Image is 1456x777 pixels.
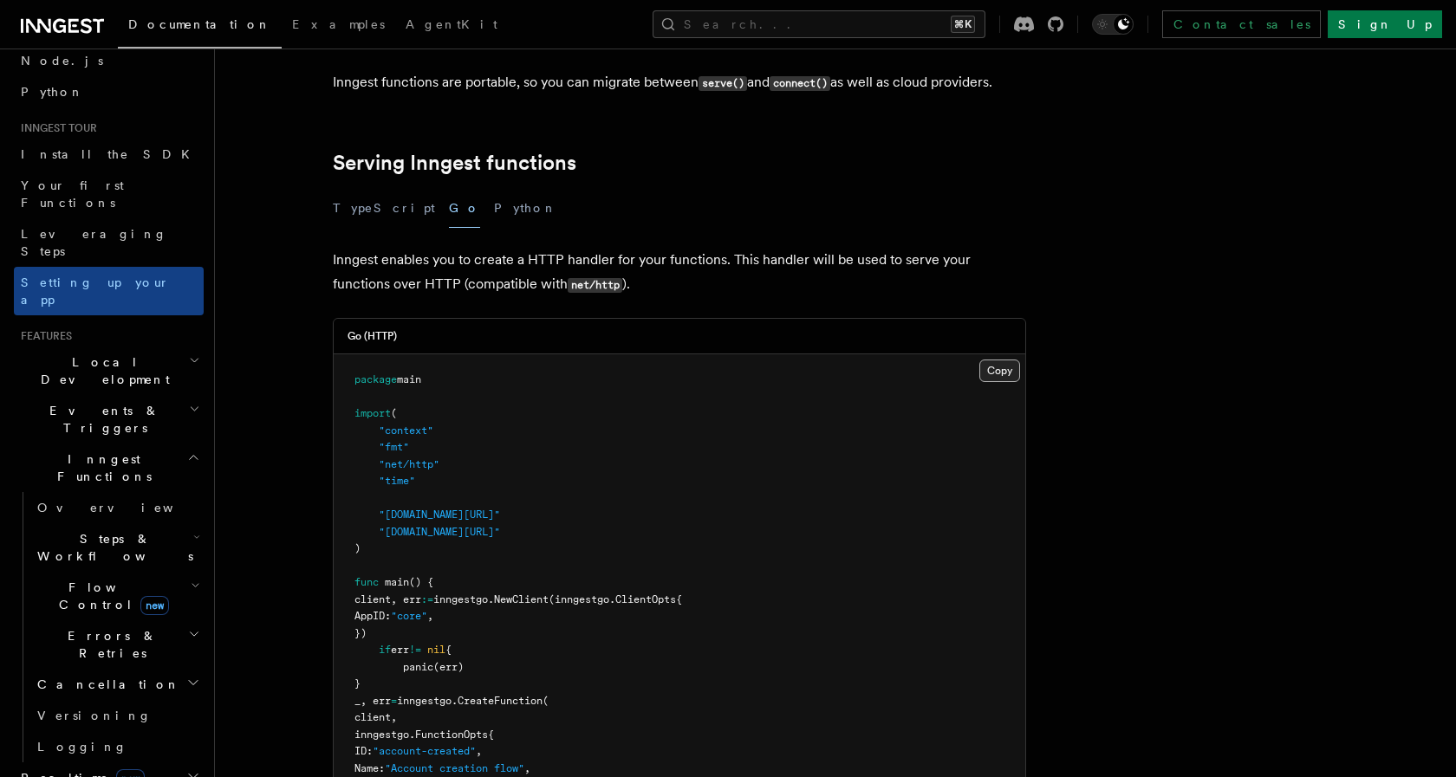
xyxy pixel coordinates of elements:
[30,530,193,565] span: Steps & Workflows
[979,359,1020,382] button: Copy
[14,346,204,395] button: Local Development
[379,458,439,470] span: "net/http"
[14,218,204,267] a: Leveraging Steps
[391,407,397,419] span: (
[333,151,576,175] a: Serving Inngest functions
[354,610,391,622] span: AppID:
[354,593,421,605] span: client, err
[494,189,557,228] button: Python
[14,267,204,315] a: Setting up your app
[409,644,421,656] span: !=
[770,76,830,91] code: connect()
[21,85,84,99] span: Python
[421,593,433,605] span: :=
[333,189,435,228] button: TypeScript
[354,542,361,554] span: )
[118,5,282,49] a: Documentation
[373,745,476,757] span: "account-created"
[14,170,204,218] a: Your first Functions
[427,644,445,656] span: nil
[433,593,494,605] span: inngestgo.
[282,5,395,47] a: Examples
[458,695,543,707] span: CreateFunction
[449,189,480,228] button: Go
[348,329,397,343] h3: Go (HTTP)
[354,627,367,639] span: })
[1328,10,1442,38] a: Sign Up
[433,661,464,673] span: (err)
[14,402,189,437] span: Events & Triggers
[14,121,97,135] span: Inngest tour
[379,424,433,437] span: "context"
[140,596,169,615] span: new
[354,762,385,774] span: Name:
[427,610,433,622] span: ,
[30,492,204,523] a: Overview
[1092,14,1134,35] button: Toggle dark mode
[543,695,549,707] span: (
[30,731,204,762] a: Logging
[653,10,985,38] button: Search...⌘K
[37,740,127,754] span: Logging
[30,700,204,731] a: Versioning
[30,669,204,700] button: Cancellation
[391,695,397,707] span: =
[395,5,508,47] a: AgentKit
[21,227,167,258] span: Leveraging Steps
[445,644,452,656] span: {
[14,353,189,388] span: Local Development
[21,275,170,307] span: Setting up your app
[379,526,500,538] span: "[DOMAIN_NAME][URL]"
[354,576,379,588] span: func
[14,139,204,170] a: Install the SDK
[379,475,415,487] span: "time"
[354,711,397,723] span: client,
[951,16,975,33] kbd: ⌘K
[30,627,188,662] span: Errors & Retries
[524,762,530,774] span: ,
[379,508,500,521] span: "[DOMAIN_NAME][URL]"
[385,576,409,588] span: main
[333,70,1026,95] p: Inngest functions are portable, so you can migrate between and as well as cloud providers.
[14,329,72,343] span: Features
[14,395,204,444] button: Events & Triggers
[379,441,409,453] span: "fmt"
[333,248,1026,297] p: Inngest enables you to create a HTTP handler for your functions. This handler will be used to ser...
[568,278,622,293] code: net/http
[1162,10,1321,38] a: Contact sales
[494,593,549,605] span: NewClient
[14,450,187,485] span: Inngest Functions
[354,677,361,690] span: }
[21,147,200,161] span: Install the SDK
[354,745,373,757] span: ID:
[409,576,433,588] span: () {
[21,178,124,210] span: Your first Functions
[699,76,747,91] code: serve()
[30,676,180,693] span: Cancellation
[397,373,421,385] span: main
[37,709,152,722] span: Versioning
[14,76,204,107] a: Python
[128,17,271,31] span: Documentation
[354,728,494,741] span: inngestgo.FunctionOpts{
[476,745,482,757] span: ,
[30,572,204,620] button: Flow Controlnew
[30,620,204,669] button: Errors & Retries
[385,762,524,774] span: "Account creation flow"
[391,644,409,656] span: err
[21,54,103,68] span: Node.js
[14,492,204,762] div: Inngest Functions
[403,661,433,673] span: panic
[14,45,204,76] a: Node.js
[354,695,391,707] span: _, err
[397,695,458,707] span: inngestgo.
[354,373,397,385] span: package
[30,579,191,613] span: Flow Control
[30,523,204,572] button: Steps & Workflows
[14,444,204,492] button: Inngest Functions
[37,501,216,515] span: Overview
[292,17,385,31] span: Examples
[406,17,497,31] span: AgentKit
[391,610,427,622] span: "core"
[549,593,682,605] span: (inngestgo.ClientOpts{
